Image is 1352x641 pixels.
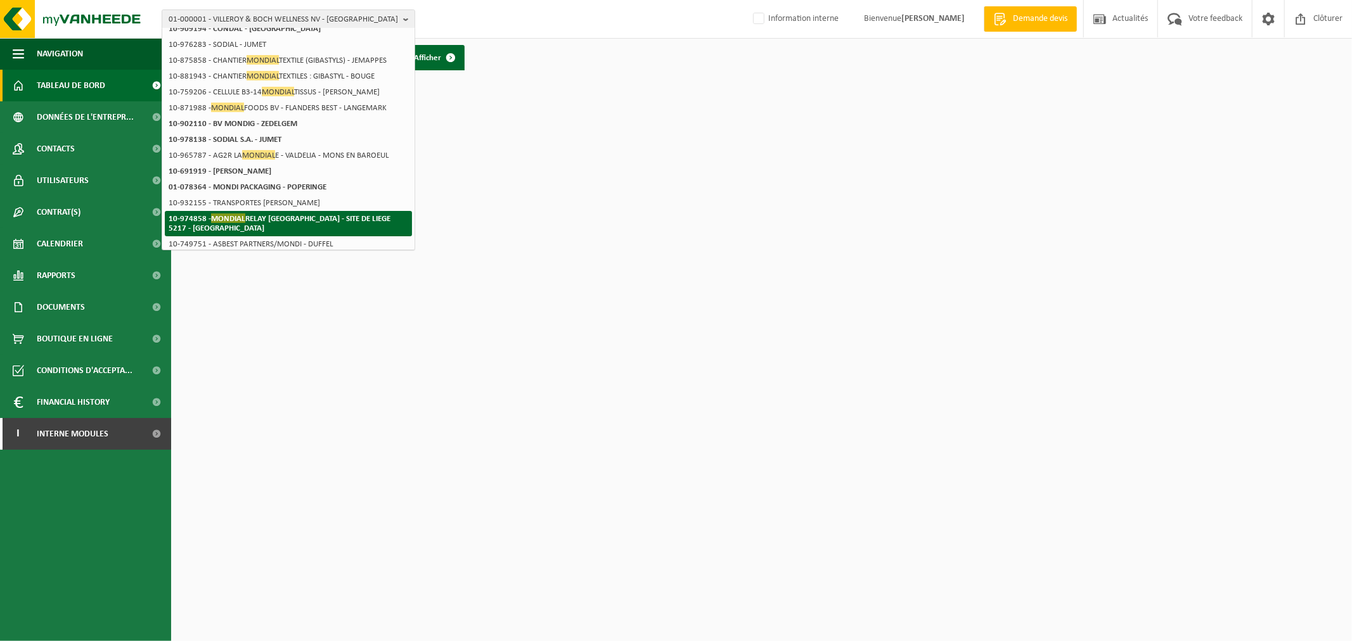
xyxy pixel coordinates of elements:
[37,291,85,323] span: Documents
[37,165,89,196] span: Utilisateurs
[169,25,321,33] strong: 10-909194 - CONDAL - [GEOGRAPHIC_DATA]
[262,87,294,96] span: MONDIAL
[984,6,1077,32] a: Demande devis
[247,55,279,65] span: MONDIAL
[37,196,80,228] span: Contrat(s)
[169,167,271,175] strong: 10-691919 - [PERSON_NAME]
[404,45,463,70] a: Afficher
[901,14,965,23] strong: [PERSON_NAME]
[37,386,110,418] span: Financial History
[414,54,441,62] span: Afficher
[13,418,24,450] span: I
[165,53,412,68] li: 10-875858 - CHANTIER TEXTILE (GIBASTYLS) - JEMAPPES
[37,70,105,101] span: Tableau de bord
[169,136,281,144] strong: 10-978138 - SODIAL S.A. - JUMET
[169,120,297,128] strong: 10-902110 - BV MONDIG - ZEDELGEM
[37,38,83,70] span: Navigation
[165,68,412,84] li: 10-881943 - CHANTIER TEXTILES : GIBASTYL - BOUGE
[165,37,412,53] li: 10-976283 - SODIAL - JUMET
[211,103,244,112] span: MONDIAL
[37,260,75,291] span: Rapports
[169,10,398,29] span: 01-000001 - VILLEROY & BOCH WELLNESS NV - [GEOGRAPHIC_DATA]
[37,133,75,165] span: Contacts
[37,418,108,450] span: Interne modules
[165,84,412,100] li: 10-759206 - CELLULE B3-14 TISSUS - [PERSON_NAME]
[750,10,839,29] label: Information interne
[162,10,415,29] button: 01-000001 - VILLEROY & BOCH WELLNESS NV - [GEOGRAPHIC_DATA]
[1010,13,1071,25] span: Demande devis
[211,213,245,223] span: MONDIAL
[169,183,326,191] strong: 01-078364 - MONDI PACKAGING - POPERINGE
[37,101,134,133] span: Données de l'entrepr...
[242,150,275,160] span: MONDIAL
[165,195,412,211] li: 10-932155 - TRANSPORTES [PERSON_NAME]
[37,228,83,260] span: Calendrier
[37,323,113,355] span: Boutique en ligne
[165,236,412,252] li: 10-749751 - ASBEST PARTNERS/MONDI - DUFFEL
[247,71,279,80] span: MONDIAL
[37,355,132,386] span: Conditions d'accepta...
[165,148,412,163] li: 10-965787 - AG2R LA E - VALDELIA - MONS EN BAROEUL
[165,100,412,116] li: 10-871988 - FOODS BV - FLANDERS BEST - LANGEMARK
